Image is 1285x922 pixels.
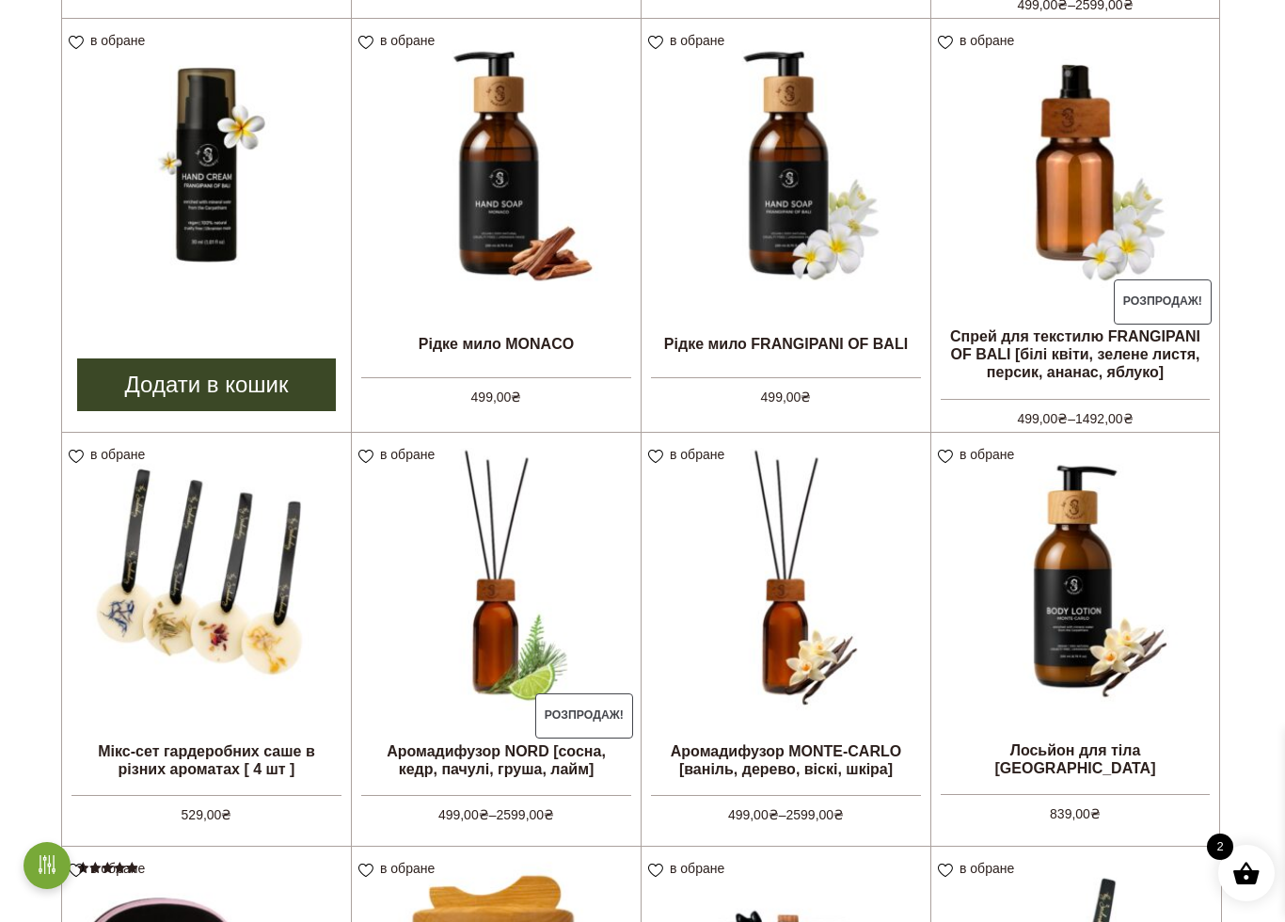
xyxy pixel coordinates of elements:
bdi: 499,00 [1017,411,1068,426]
a: в обране [648,33,731,48]
a: Лосьйон для тіла [GEOGRAPHIC_DATA] 839,00₴ [931,433,1219,820]
span: в обране [380,33,435,48]
h2: Аромадифузор NORD [сосна, кедр, пачулі, груша, лайм] [352,735,641,786]
span: ₴ [1057,411,1068,426]
img: unfavourite.svg [648,450,663,464]
img: unfavourite.svg [358,36,373,50]
a: в обране [648,861,731,876]
bdi: 529,00 [182,807,232,822]
span: ₴ [221,807,231,822]
a: в обране [69,33,151,48]
span: в обране [380,861,435,876]
a: в обране [69,447,151,462]
img: unfavourite.svg [938,864,953,878]
a: Рідке мило FRANGIPANI OF BALI 499,00₴ [642,19,930,407]
span: ₴ [1090,806,1101,821]
bdi: 499,00 [438,807,489,822]
h2: Рідке мило MONACO [352,321,641,368]
h2: Рідке мило FRANGIPANI OF BALI [642,321,930,368]
span: – [361,795,631,825]
bdi: 839,00 [1050,806,1101,821]
span: в обране [380,447,435,462]
bdi: 2599,00 [786,807,845,822]
img: unfavourite.svg [358,864,373,878]
span: в обране [90,861,145,876]
span: ₴ [511,389,521,405]
a: Розпродаж! Спрей для текстилю FRANGIPANI OF BALI [білі квіти, зелене листя, персик, ананас, яблук... [931,19,1219,406]
span: ₴ [769,807,779,822]
img: unfavourite.svg [938,36,953,50]
span: ₴ [1123,411,1134,426]
h2: Мікс-сет гардеробних саше в різних ароматах [ 4 шт ] [62,735,351,786]
span: Розпродаж! [535,693,634,739]
h2: Спрей для текстилю FRANGIPANI OF BALI [білі квіти, зелене листя, персик, ананас, яблуко] [931,320,1219,389]
span: в обране [90,447,145,462]
img: unfavourite.svg [69,864,84,878]
a: Аромадифузор MONTE-CARLO [ваніль, дерево, віскі, шкіра] 499,00₴–2599,00₴ [642,433,930,821]
span: в обране [960,33,1014,48]
span: ₴ [833,807,844,822]
h2: Аромадифузор MONTE-CARLO [ваніль, дерево, віскі, шкіра] [642,735,930,786]
a: в обране [938,861,1021,876]
span: ₴ [479,807,489,822]
img: unfavourite.svg [69,36,84,50]
bdi: 499,00 [728,807,779,822]
span: в обране [670,861,724,876]
span: – [651,795,921,825]
span: в обране [90,33,145,48]
a: Додати в кошик: “Крем для рук FRANGIPANI OF BALI” [77,358,336,411]
bdi: 2599,00 [497,807,555,822]
a: в обране [358,33,441,48]
img: unfavourite.svg [938,450,953,464]
img: unfavourite.svg [69,450,84,464]
a: в обране [358,447,441,462]
span: 2 [1207,834,1233,860]
a: Мікс-сет гардеробних саше в різних ароматах [ 4 шт ] 529,00₴ [62,433,351,821]
span: ₴ [544,807,554,822]
span: в обране [670,447,724,462]
a: в обране [648,447,731,462]
span: в обране [960,447,1014,462]
span: в обране [960,861,1014,876]
a: в обране [938,447,1021,462]
bdi: 499,00 [761,389,812,405]
span: Розпродаж! [1114,279,1213,325]
span: – [941,399,1210,429]
bdi: 1492,00 [1075,411,1134,426]
bdi: 499,00 [471,389,522,405]
h2: Лосьйон для тіла [GEOGRAPHIC_DATA] [931,734,1219,785]
a: в обране [69,861,151,876]
a: Рідке мило MONACO 499,00₴ [352,19,641,407]
a: в обране [358,861,441,876]
img: unfavourite.svg [648,36,663,50]
img: unfavourite.svg [648,864,663,878]
a: Розпродаж! Аромадифузор NORD [сосна, кедр, пачулі, груша, лайм] 499,00₴–2599,00₴ [352,433,641,821]
span: в обране [670,33,724,48]
span: ₴ [801,389,811,405]
a: в обране [938,33,1021,48]
img: unfavourite.svg [358,450,373,464]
